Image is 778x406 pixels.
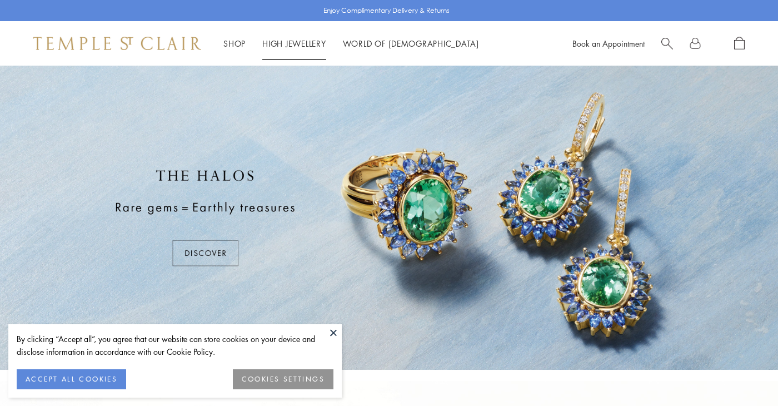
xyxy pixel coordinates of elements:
[343,38,479,49] a: World of [DEMOGRAPHIC_DATA]World of [DEMOGRAPHIC_DATA]
[223,37,479,51] nav: Main navigation
[33,37,201,50] img: Temple St. Clair
[262,38,326,49] a: High JewelleryHigh Jewellery
[323,5,450,16] p: Enjoy Complimentary Delivery & Returns
[17,333,333,358] div: By clicking “Accept all”, you agree that our website can store cookies on your device and disclos...
[17,369,126,389] button: ACCEPT ALL COOKIES
[734,37,745,51] a: Open Shopping Bag
[572,38,645,49] a: Book an Appointment
[661,37,673,51] a: Search
[233,369,333,389] button: COOKIES SETTINGS
[223,38,246,49] a: ShopShop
